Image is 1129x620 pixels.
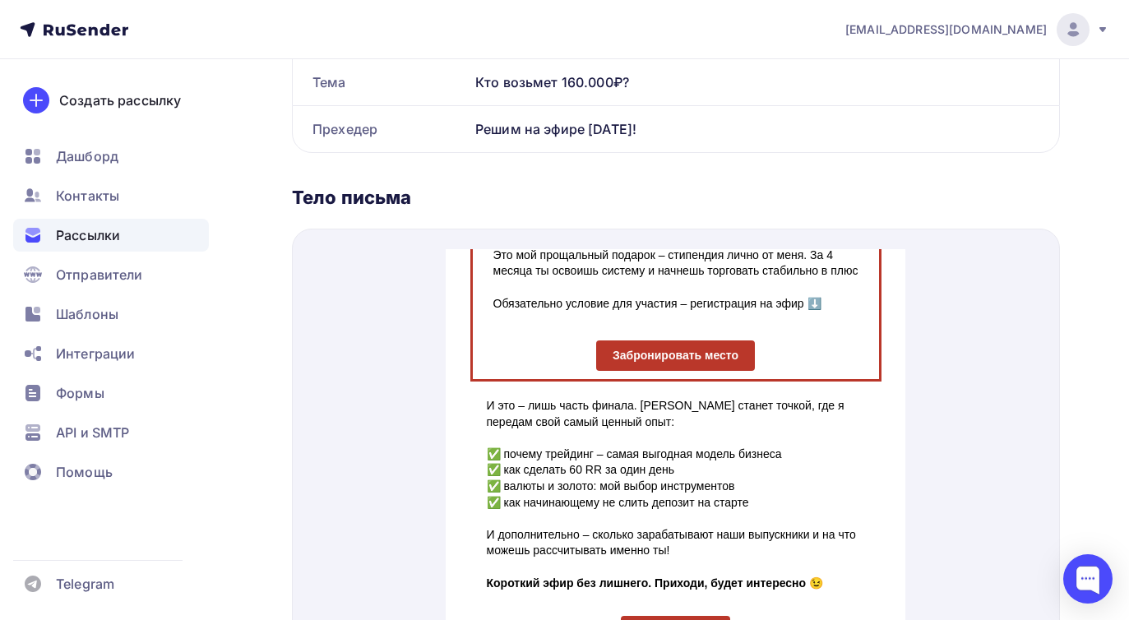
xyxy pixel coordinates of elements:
[13,298,209,331] a: Шаблоны
[56,383,104,403] span: Формы
[33,414,159,428] em: Буду рад тебя видеть!
[150,91,309,122] a: Забронировать место
[41,197,419,261] p: ✅ почему трейдинг – самая выгодная модель бизнеса ✅ как сделать 60 RR за один день ✅ валюты и зол...
[56,344,135,363] span: Интеграции
[41,327,378,340] strong: Короткий эфир без лишнего. Приходи, будет интересно 😉
[293,59,469,105] div: Тема
[33,431,351,444] em: [PERSON_NAME], основатель школы трейдинга Trade Art
[48,30,413,62] p: Обязательно условие для участия – регистрация на эфир ⬇️
[56,265,143,285] span: Отправители
[56,304,118,324] span: Шаблоны
[13,258,209,291] a: Отправители
[292,186,1060,209] div: Тело письма
[13,377,209,409] a: Формы
[41,278,419,310] p: И дополнительно – сколько зарабатывают наши выпускники и на что можешь рассчитывать именно ты!
[56,186,119,206] span: Контакты
[56,423,129,442] span: API и SMTP
[13,179,209,212] a: Контакты
[845,13,1109,46] a: [EMAIL_ADDRESS][DOMAIN_NAME]
[56,462,113,482] span: Помощь
[56,574,114,594] span: Telegram
[293,106,469,152] div: Прехедер
[469,106,1059,152] div: Решим на эфире [DATE]!
[59,90,181,110] div: Создать рассылку
[56,146,118,166] span: Дашборд
[175,367,285,397] a: Иду на эфир!
[845,21,1047,38] span: [EMAIL_ADDRESS][DOMAIN_NAME]
[469,59,1059,105] div: Кто возьмет 160.000₽?
[56,225,120,245] span: Рассылки
[13,140,209,173] a: Дашборд
[13,219,209,252] a: Рассылки
[41,149,419,181] p: И это – лишь часть финала. [PERSON_NAME] станет точкой, где я передам свой самый ценный опыт:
